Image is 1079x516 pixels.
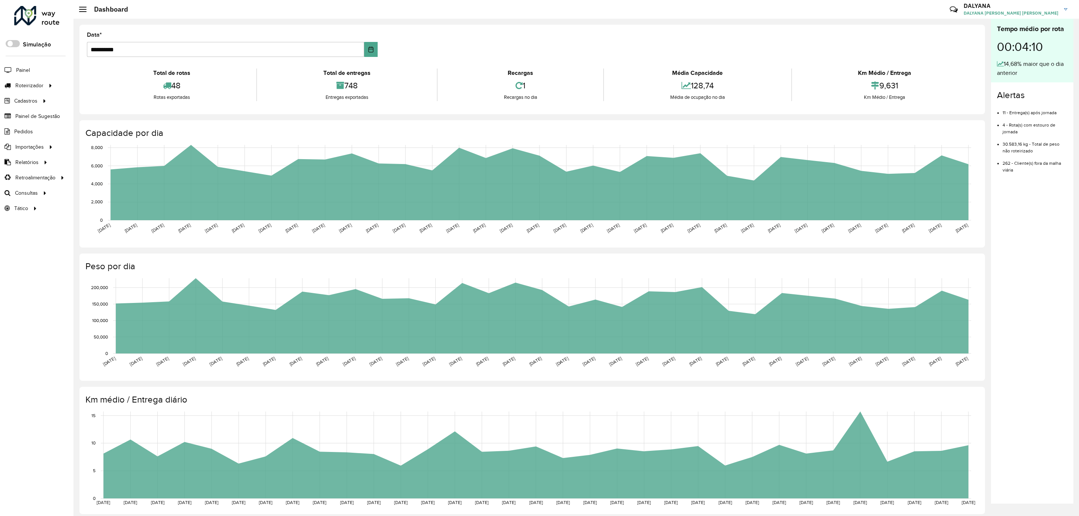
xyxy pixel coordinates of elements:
[93,468,96,473] text: 5
[89,69,254,78] div: Total de rotas
[85,394,977,405] h4: Km médio / Entrega diário
[91,163,103,168] text: 6,000
[392,222,406,233] text: [DATE]
[91,441,96,446] text: 10
[418,222,433,233] text: [DATE]
[660,222,674,233] text: [DATE]
[15,143,44,151] span: Importações
[606,69,789,78] div: Média Capacidade
[177,222,191,233] text: [DATE]
[178,500,191,505] text: [DATE]
[997,24,1067,34] div: Tempo médio por rota
[205,500,218,505] text: [DATE]
[502,356,516,367] text: [DATE]
[259,94,435,101] div: Entregas exportadas
[85,261,977,272] h4: Peso por dia
[1003,116,1067,135] li: 4 - Rota(s) com estouro de jornada
[151,500,164,505] text: [DATE]
[124,500,137,505] text: [DATE]
[129,356,143,367] text: [DATE]
[794,222,808,233] text: [DATE]
[1003,104,1067,116] li: 11 - Entrega(s) após jornada
[901,222,915,233] text: [DATE]
[608,356,623,367] text: [DATE]
[553,222,567,233] text: [DATE]
[89,78,254,94] div: 48
[15,174,55,182] span: Retroalimentação
[715,356,729,367] text: [DATE]
[794,69,976,78] div: Km Médio / Entrega
[1003,154,1067,173] li: 262 - Cliente(s) fora da malha viária
[92,301,108,306] text: 150,000
[92,318,108,323] text: 100,000
[85,128,977,139] h4: Capacidade por dia
[15,82,43,89] span: Roteirizador
[395,356,409,367] text: [DATE]
[635,356,649,367] text: [DATE]
[369,356,383,367] text: [DATE]
[606,94,789,101] div: Média de ocupação no dia
[231,222,245,233] text: [DATE]
[526,222,540,233] text: [DATE]
[124,222,138,233] text: [DATE]
[880,500,894,505] text: [DATE]
[853,500,867,505] text: [DATE]
[311,222,326,233] text: [DATE]
[284,222,299,233] text: [DATE]
[445,222,460,233] text: [DATE]
[773,500,786,505] text: [DATE]
[997,90,1067,101] h4: Alertas
[102,356,116,367] text: [DATE]
[820,222,835,233] text: [DATE]
[875,356,889,367] text: [DATE]
[610,500,624,505] text: [DATE]
[935,500,948,505] text: [DATE]
[94,334,108,339] text: 50,000
[87,30,102,39] label: Data
[822,356,836,367] text: [DATE]
[606,78,789,94] div: 128,74
[286,500,299,505] text: [DATE]
[97,222,111,233] text: [DATE]
[23,40,51,49] label: Simulação
[826,500,840,505] text: [DATE]
[637,500,651,505] text: [DATE]
[633,222,647,233] text: [DATE]
[91,285,108,290] text: 200,000
[204,222,218,233] text: [DATE]
[800,500,813,505] text: [DATE]
[338,222,352,233] text: [DATE]
[767,222,781,233] text: [DATE]
[1003,135,1067,154] li: 30.583,16 kg - Total de peso não roteirizado
[91,181,103,186] text: 4,000
[475,500,489,505] text: [DATE]
[502,500,516,505] text: [DATE]
[16,66,30,74] span: Painel
[448,356,463,367] text: [DATE]
[439,69,601,78] div: Recargas
[606,222,620,233] text: [DATE]
[209,356,223,367] text: [DATE]
[439,94,601,101] div: Recargas no dia
[582,356,596,367] text: [DATE]
[448,500,462,505] text: [DATE]
[235,356,250,367] text: [DATE]
[472,222,486,233] text: [DATE]
[97,500,110,505] text: [DATE]
[155,356,170,367] text: [DATE]
[746,500,759,505] text: [DATE]
[662,356,676,367] text: [DATE]
[15,158,39,166] span: Relatórios
[928,222,942,233] text: [DATE]
[367,500,381,505] text: [DATE]
[848,356,862,367] text: [DATE]
[14,97,37,105] span: Cadastros
[14,204,28,212] span: Tático
[342,356,356,367] text: [DATE]
[182,356,196,367] text: [DATE]
[439,78,601,94] div: 1
[364,42,378,57] button: Choose Date
[151,222,165,233] text: [DATE]
[15,112,60,120] span: Painel de Sugestão
[901,356,916,367] text: [DATE]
